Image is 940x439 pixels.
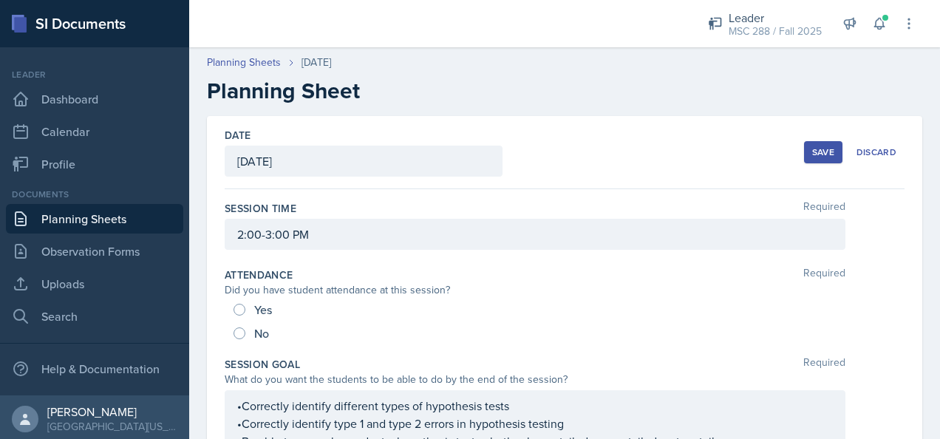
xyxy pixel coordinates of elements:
[237,397,833,415] p: •Correctly identify different types of hypothesis tests
[302,55,331,70] div: [DATE]
[6,149,183,179] a: Profile
[6,117,183,146] a: Calendar
[812,146,834,158] div: Save
[207,78,922,104] h2: Planning Sheet
[207,55,281,70] a: Planning Sheets
[6,204,183,234] a: Planning Sheets
[856,146,896,158] div: Discard
[6,188,183,201] div: Documents
[803,268,845,282] span: Required
[803,201,845,216] span: Required
[804,141,842,163] button: Save
[47,419,177,434] div: [GEOGRAPHIC_DATA][US_STATE] in [GEOGRAPHIC_DATA]
[225,128,251,143] label: Date
[225,282,845,298] div: Did you have student attendance at this session?
[6,236,183,266] a: Observation Forms
[6,354,183,384] div: Help & Documentation
[225,357,300,372] label: Session Goal
[225,201,296,216] label: Session Time
[47,404,177,419] div: [PERSON_NAME]
[729,9,822,27] div: Leader
[848,141,905,163] button: Discard
[254,326,269,341] span: No
[6,84,183,114] a: Dashboard
[6,269,183,299] a: Uploads
[803,357,845,372] span: Required
[6,68,183,81] div: Leader
[6,302,183,331] a: Search
[237,415,833,432] p: •Correctly identify type 1 and type 2 errors in hypothesis testing
[225,372,845,387] div: What do you want the students to be able to do by the end of the session?
[729,24,822,39] div: MSC 288 / Fall 2025
[237,225,833,243] p: 2:00-3:00 PM
[225,268,293,282] label: Attendance
[254,302,272,317] span: Yes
